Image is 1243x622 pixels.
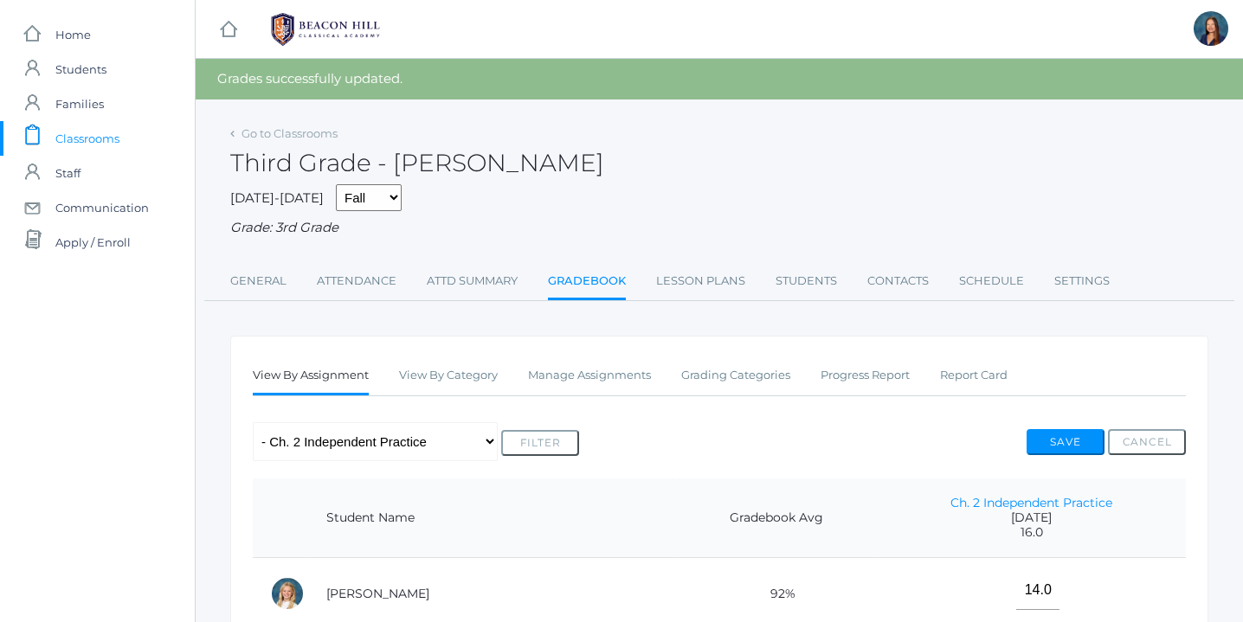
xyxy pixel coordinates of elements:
div: Grade: 3rd Grade [230,218,1208,238]
button: Filter [501,430,579,456]
a: Attd Summary [427,264,518,298]
span: Students [55,52,106,87]
a: Gradebook [548,264,626,301]
a: Settings [1054,264,1110,298]
th: Student Name [309,478,676,558]
a: Contacts [867,264,929,298]
span: Home [55,17,91,52]
a: Ch. 2 Independent Practice [950,495,1112,510]
th: Gradebook Avg [676,478,877,558]
a: Attendance [317,264,396,298]
span: [DATE]-[DATE] [230,189,324,206]
a: General [230,264,287,298]
a: Manage Assignments [528,358,651,393]
a: Students [776,264,837,298]
span: Communication [55,190,149,225]
a: Grading Categories [681,358,790,393]
button: Cancel [1108,429,1186,455]
span: Apply / Enroll [55,225,131,260]
span: 16.0 [894,525,1169,540]
a: View By Category [399,358,498,393]
h2: Third Grade - [PERSON_NAME] [230,150,604,176]
a: Go to Classrooms [242,126,338,140]
span: Staff [55,156,81,190]
div: Sadie Armstrong [270,576,305,611]
span: Classrooms [55,121,119,156]
img: 1_BHCALogos-05.png [261,8,390,51]
a: Lesson Plans [656,264,745,298]
div: Grades successfully updated. [196,59,1243,99]
span: [DATE] [894,510,1169,525]
a: [PERSON_NAME] [326,586,429,601]
a: Report Card [940,358,1008,393]
div: Lori Webster [1194,11,1228,46]
a: Schedule [959,264,1024,298]
a: Progress Report [821,358,910,393]
span: Families [55,87,104,121]
a: View By Assignment [253,358,369,395]
button: Save [1027,429,1105,455]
